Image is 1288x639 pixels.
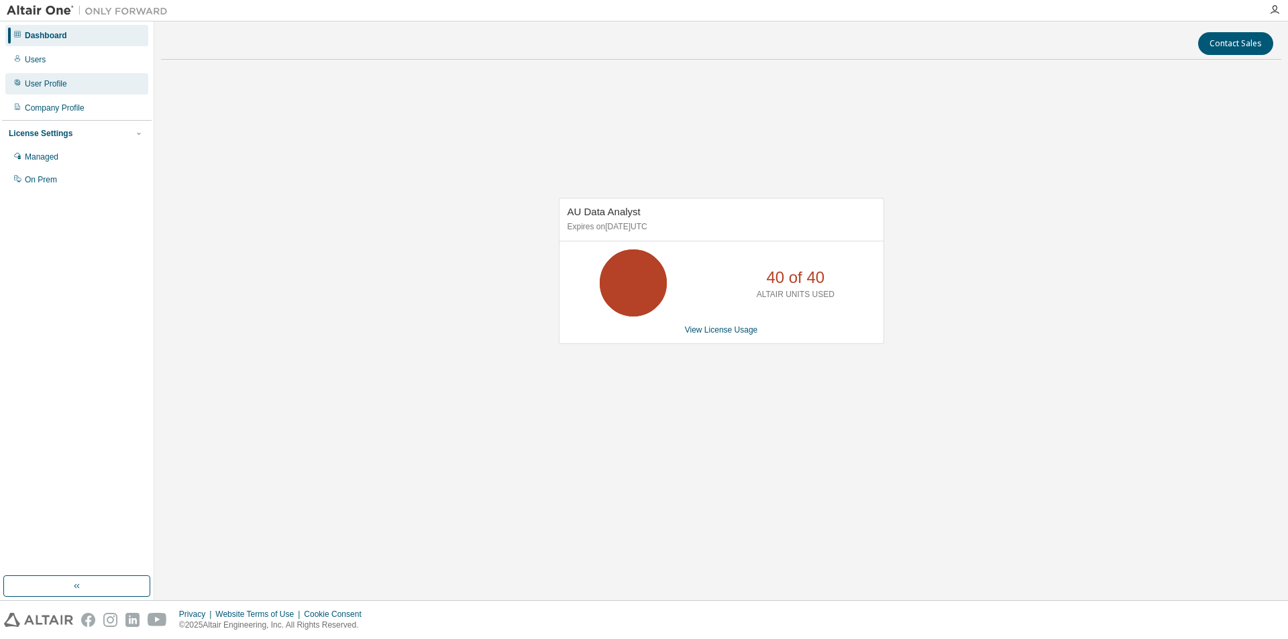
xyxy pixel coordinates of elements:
[568,206,641,217] span: AU Data Analyst
[81,613,95,627] img: facebook.svg
[568,221,872,233] p: Expires on [DATE] UTC
[179,609,215,620] div: Privacy
[7,4,174,17] img: Altair One
[125,613,140,627] img: linkedin.svg
[9,128,72,139] div: License Settings
[304,609,369,620] div: Cookie Consent
[25,103,85,113] div: Company Profile
[25,30,67,41] div: Dashboard
[4,613,73,627] img: altair_logo.svg
[25,54,46,65] div: Users
[766,266,824,289] p: 40 of 40
[757,289,835,300] p: ALTAIR UNITS USED
[179,620,370,631] p: © 2025 Altair Engineering, Inc. All Rights Reserved.
[215,609,304,620] div: Website Terms of Use
[1198,32,1273,55] button: Contact Sales
[25,174,57,185] div: On Prem
[148,613,167,627] img: youtube.svg
[103,613,117,627] img: instagram.svg
[25,152,58,162] div: Managed
[25,78,67,89] div: User Profile
[685,325,758,335] a: View License Usage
